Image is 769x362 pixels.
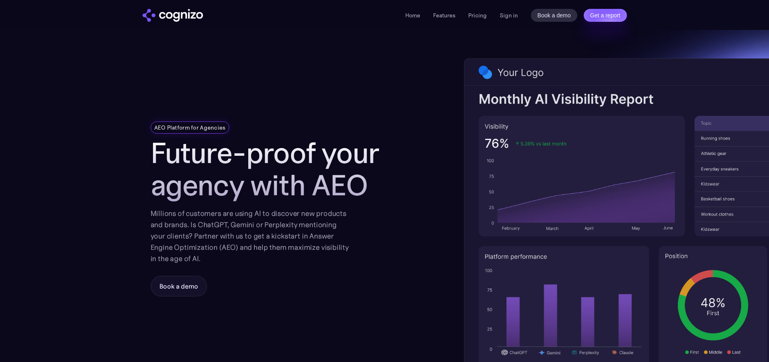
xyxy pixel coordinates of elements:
[142,9,203,22] img: cognizo logo
[151,276,207,297] a: Book a demo
[151,208,349,264] div: Millions of customers are using AI to discover new products and brands. Is ChatGPT, Gemini or Per...
[433,12,455,19] a: Features
[154,123,226,132] div: AEO Platform for Agencies
[500,10,518,20] a: Sign in
[584,9,627,22] a: Get a report
[405,12,420,19] a: Home
[159,281,198,291] div: Book a demo
[531,9,577,22] a: Book a demo
[151,137,401,201] h1: Future-proof your agency with AEO
[468,12,487,19] a: Pricing
[142,9,203,22] a: home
